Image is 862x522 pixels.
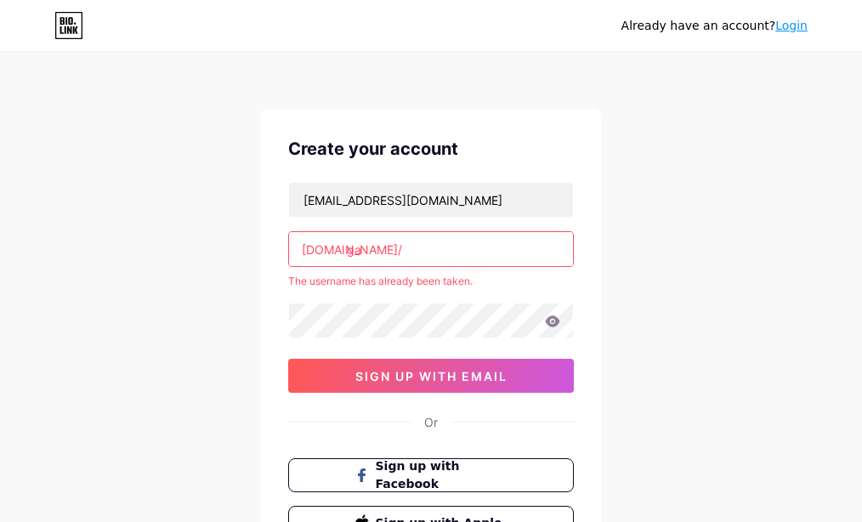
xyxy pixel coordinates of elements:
span: sign up with email [355,369,508,383]
div: Create your account [288,136,574,162]
input: username [289,232,573,266]
input: Email [289,183,573,217]
a: Login [775,19,808,32]
button: sign up with email [288,359,574,393]
div: The username has already been taken. [288,274,574,289]
span: Sign up with Facebook [376,457,508,493]
div: Already have an account? [621,17,808,35]
div: Or [424,413,438,431]
div: [DOMAIN_NAME]/ [302,241,402,258]
button: Sign up with Facebook [288,458,574,492]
